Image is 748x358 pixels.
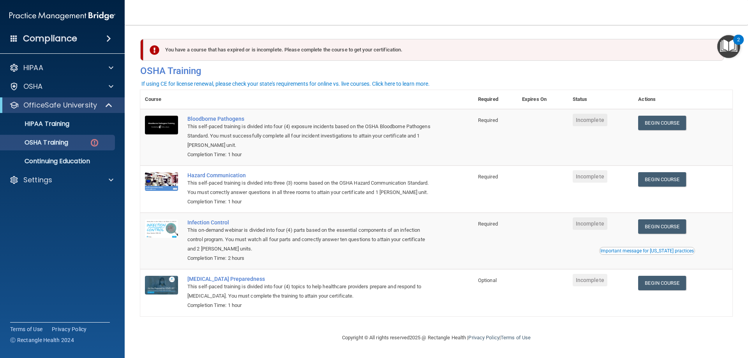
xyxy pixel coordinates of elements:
a: Settings [9,175,113,185]
a: Begin Course [638,172,686,187]
a: Hazard Communication [187,172,434,178]
th: Course [140,90,183,109]
div: This self-paced training is divided into three (3) rooms based on the OSHA Hazard Communication S... [187,178,434,197]
span: Required [478,221,498,227]
p: HIPAA Training [5,120,69,128]
button: If using CE for license renewal, please check your state's requirements for online vs. live cours... [140,80,431,88]
div: Completion Time: 2 hours [187,254,434,263]
div: 2 [737,40,740,50]
a: Infection Control [187,219,434,226]
a: Terms of Use [501,335,531,340]
span: Required [478,174,498,180]
div: This self-paced training is divided into four (4) exposure incidents based on the OSHA Bloodborne... [187,122,434,150]
span: Incomplete [573,114,607,126]
a: [MEDICAL_DATA] Preparedness [187,276,434,282]
th: Required [473,90,517,109]
img: exclamation-circle-solid-danger.72ef9ffc.png [150,45,159,55]
div: Important message for [US_STATE] practices [600,249,694,253]
img: danger-circle.6113f641.png [90,138,99,148]
p: Continuing Education [5,157,111,165]
h4: Compliance [23,33,77,44]
div: This self-paced training is divided into four (4) topics to help healthcare providers prepare and... [187,282,434,301]
a: Privacy Policy [52,325,87,333]
div: Completion Time: 1 hour [187,301,434,310]
a: OfficeSafe University [9,101,113,110]
th: Actions [633,90,732,109]
a: OSHA [9,82,113,91]
span: Incomplete [573,170,607,183]
span: Required [478,117,498,123]
p: HIPAA [23,63,43,72]
p: Settings [23,175,52,185]
p: OSHA [23,82,43,91]
a: Privacy Policy [468,335,499,340]
h4: OSHA Training [140,65,732,76]
p: OfficeSafe University [23,101,97,110]
div: This on-demand webinar is divided into four (4) parts based on the essential components of an inf... [187,226,434,254]
a: Begin Course [638,219,686,234]
a: HIPAA [9,63,113,72]
span: Incomplete [573,217,607,230]
button: Read this if you are a dental practitioner in the state of CA [599,247,695,255]
div: If using CE for license renewal, please check your state's requirements for online vs. live cours... [141,81,430,86]
div: You have a course that has expired or is incomplete. Please complete the course to get your certi... [143,39,724,61]
span: Incomplete [573,274,607,286]
div: Copyright © All rights reserved 2025 @ Rectangle Health | | [294,325,579,350]
button: Open Resource Center, 2 new notifications [717,35,740,58]
th: Expires On [517,90,568,109]
a: Begin Course [638,116,686,130]
span: Optional [478,277,497,283]
div: Completion Time: 1 hour [187,150,434,159]
img: PMB logo [9,8,115,24]
p: OSHA Training [5,139,68,146]
th: Status [568,90,634,109]
span: Ⓒ Rectangle Health 2024 [10,336,74,344]
a: Begin Course [638,276,686,290]
a: Bloodborne Pathogens [187,116,434,122]
div: Completion Time: 1 hour [187,197,434,206]
a: Terms of Use [10,325,42,333]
